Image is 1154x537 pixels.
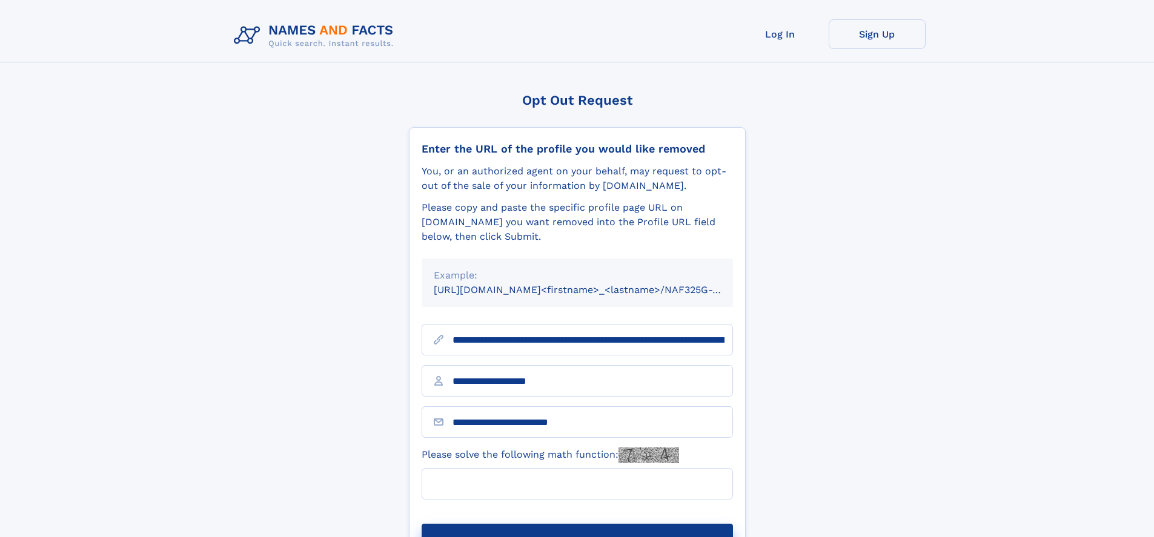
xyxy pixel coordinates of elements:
a: Sign Up [829,19,926,49]
div: Opt Out Request [409,93,746,108]
div: Enter the URL of the profile you would like removed [422,142,733,156]
label: Please solve the following math function: [422,447,679,463]
div: You, or an authorized agent on your behalf, may request to opt-out of the sale of your informatio... [422,164,733,193]
div: Example: [434,268,721,283]
a: Log In [732,19,829,49]
small: [URL][DOMAIN_NAME]<firstname>_<lastname>/NAF325G-xxxxxxxx [434,284,756,295]
div: Please copy and paste the specific profile page URL on [DOMAIN_NAME] you want removed into the Pr... [422,200,733,244]
img: Logo Names and Facts [229,19,403,52]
